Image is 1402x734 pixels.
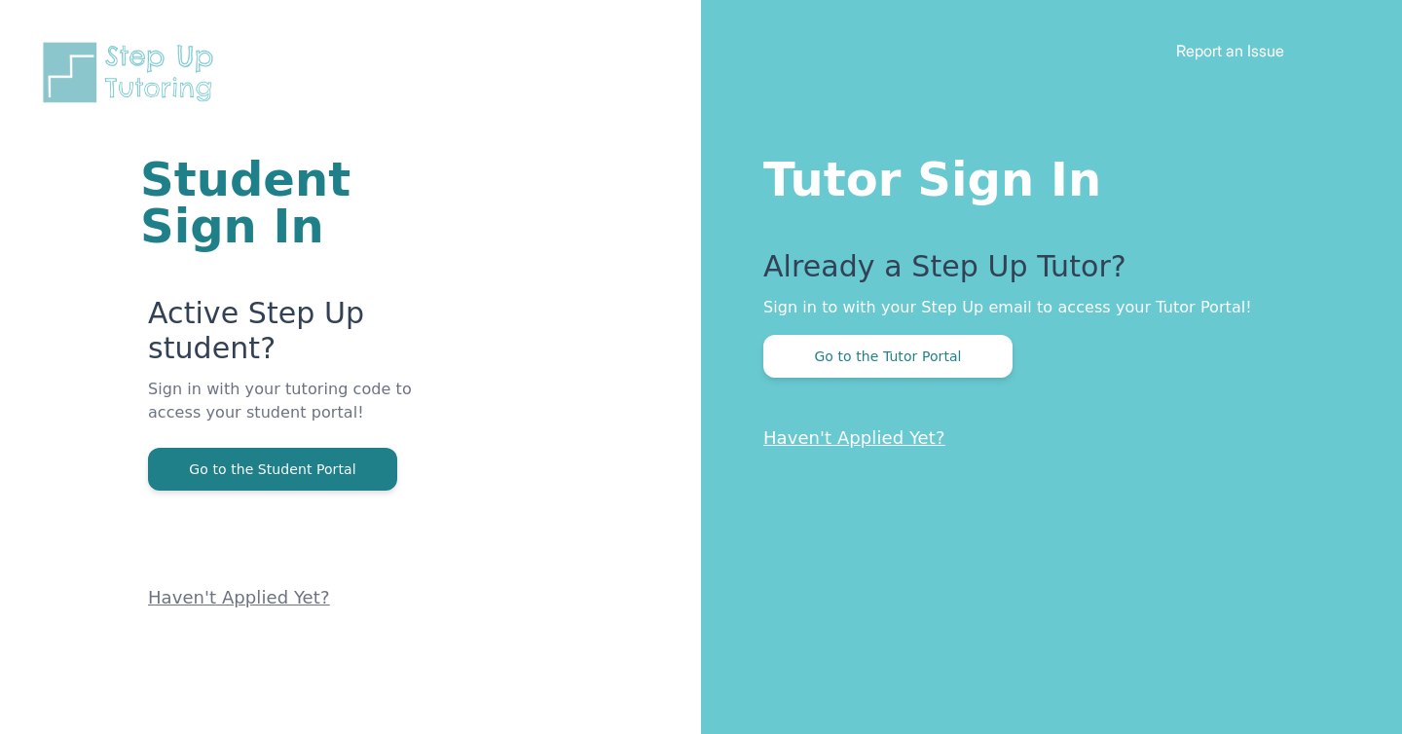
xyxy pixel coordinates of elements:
a: Go to the Student Portal [148,459,397,478]
a: Report an Issue [1176,41,1284,60]
button: Go to the Tutor Portal [763,335,1013,378]
h1: Tutor Sign In [763,148,1324,202]
p: Active Step Up student? [148,296,467,378]
a: Haven't Applied Yet? [148,587,330,607]
button: Go to the Student Portal [148,448,397,491]
p: Sign in to with your Step Up email to access your Tutor Portal! [763,296,1324,319]
h1: Student Sign In [140,156,467,249]
a: Haven't Applied Yet? [763,427,945,448]
p: Already a Step Up Tutor? [763,249,1324,296]
a: Go to the Tutor Portal [763,347,1013,365]
img: Step Up Tutoring horizontal logo [39,39,226,106]
p: Sign in with your tutoring code to access your student portal! [148,378,467,448]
